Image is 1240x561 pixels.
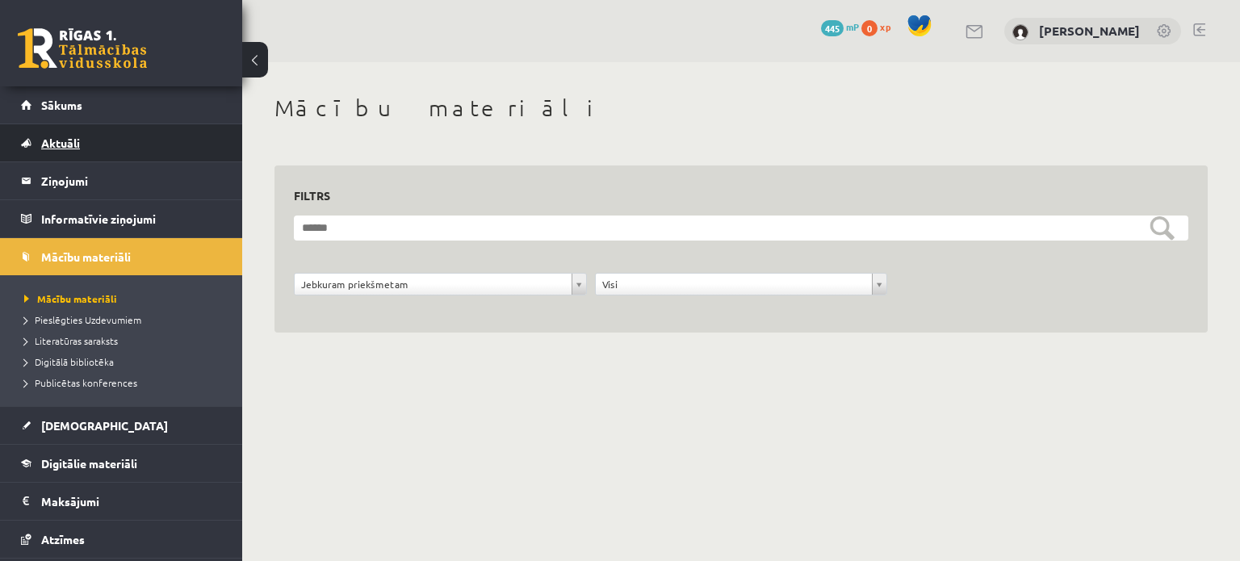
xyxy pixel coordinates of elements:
[24,312,226,327] a: Pieslēgties Uzdevumiem
[21,200,222,237] a: Informatīvie ziņojumi
[1012,24,1028,40] img: Sergejs Pētersons
[861,20,899,33] a: 0 xp
[24,291,226,306] a: Mācību materiāli
[24,333,226,348] a: Literatūras saraksts
[21,238,222,275] a: Mācību materiāli
[846,20,859,33] span: mP
[41,249,131,264] span: Mācību materiāli
[21,86,222,124] a: Sākums
[41,98,82,112] span: Sākums
[861,20,878,36] span: 0
[24,375,226,390] a: Publicētas konferences
[21,407,222,444] a: [DEMOGRAPHIC_DATA]
[41,483,222,520] legend: Maksājumi
[24,376,137,389] span: Publicētas konferences
[24,355,114,368] span: Digitālā bibliotēka
[24,292,117,305] span: Mācību materiāli
[1039,23,1140,39] a: [PERSON_NAME]
[274,94,1208,122] h1: Mācību materiāli
[21,483,222,520] a: Maksājumi
[41,418,168,433] span: [DEMOGRAPHIC_DATA]
[301,274,565,295] span: Jebkuram priekšmetam
[821,20,844,36] span: 445
[596,274,887,295] a: Visi
[21,124,222,161] a: Aktuāli
[880,20,890,33] span: xp
[21,445,222,482] a: Digitālie materiāli
[24,313,141,326] span: Pieslēgties Uzdevumiem
[41,456,137,471] span: Digitālie materiāli
[24,334,118,347] span: Literatūras saraksts
[294,185,1169,207] h3: Filtrs
[41,162,222,199] legend: Ziņojumi
[18,28,147,69] a: Rīgas 1. Tālmācības vidusskola
[41,200,222,237] legend: Informatīvie ziņojumi
[41,532,85,546] span: Atzīmes
[24,354,226,369] a: Digitālā bibliotēka
[295,274,586,295] a: Jebkuram priekšmetam
[21,521,222,558] a: Atzīmes
[602,274,866,295] span: Visi
[821,20,859,33] a: 445 mP
[41,136,80,150] span: Aktuāli
[21,162,222,199] a: Ziņojumi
